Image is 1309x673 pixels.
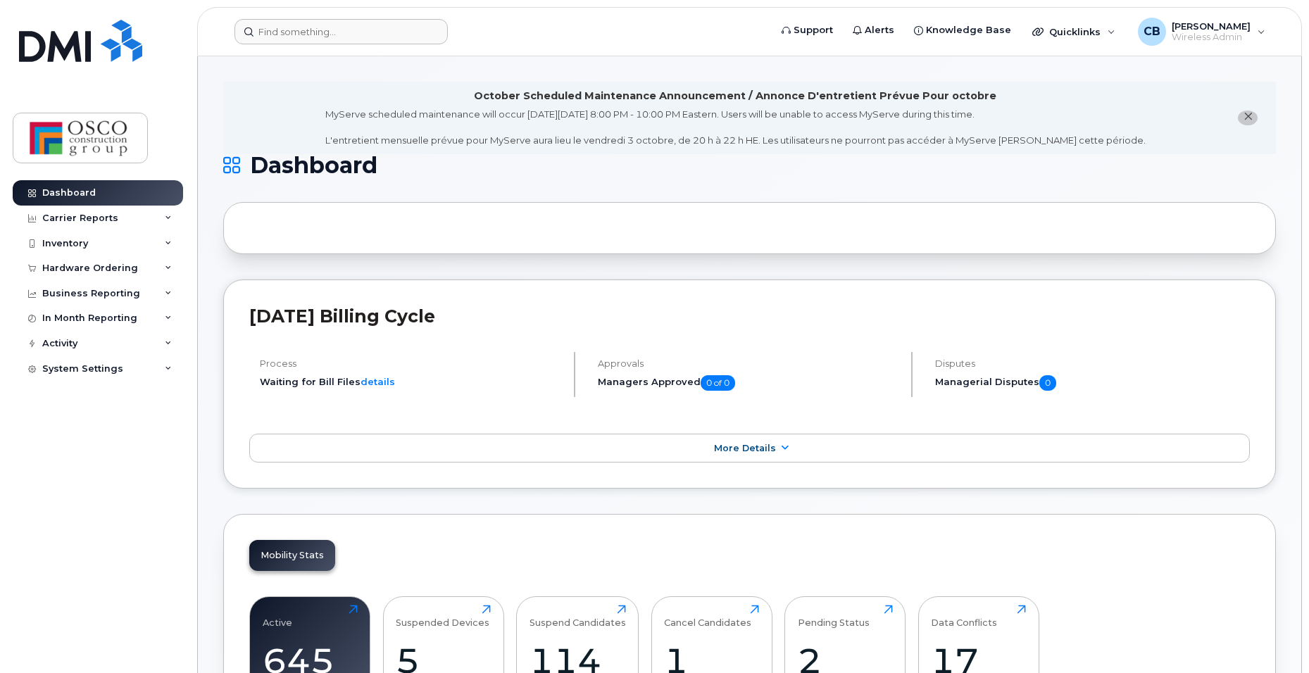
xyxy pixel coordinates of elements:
[260,358,562,369] h4: Process
[1039,375,1056,391] span: 0
[260,375,562,389] li: Waiting for Bill Files
[249,306,1250,327] h2: [DATE] Billing Cycle
[598,358,900,369] h4: Approvals
[325,108,1146,147] div: MyServe scheduled maintenance will occur [DATE][DATE] 8:00 PM - 10:00 PM Eastern. Users will be u...
[250,155,377,176] span: Dashboard
[714,443,776,453] span: More Details
[664,605,751,628] div: Cancel Candidates
[935,375,1250,391] h5: Managerial Disputes
[701,375,735,391] span: 0 of 0
[1238,111,1258,125] button: close notification
[474,89,996,103] div: October Scheduled Maintenance Announcement / Annonce D'entretient Prévue Pour octobre
[530,605,626,628] div: Suspend Candidates
[396,605,489,628] div: Suspended Devices
[935,358,1250,369] h4: Disputes
[798,605,870,628] div: Pending Status
[598,375,900,391] h5: Managers Approved
[361,376,395,387] a: details
[263,605,292,628] div: Active
[931,605,997,628] div: Data Conflicts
